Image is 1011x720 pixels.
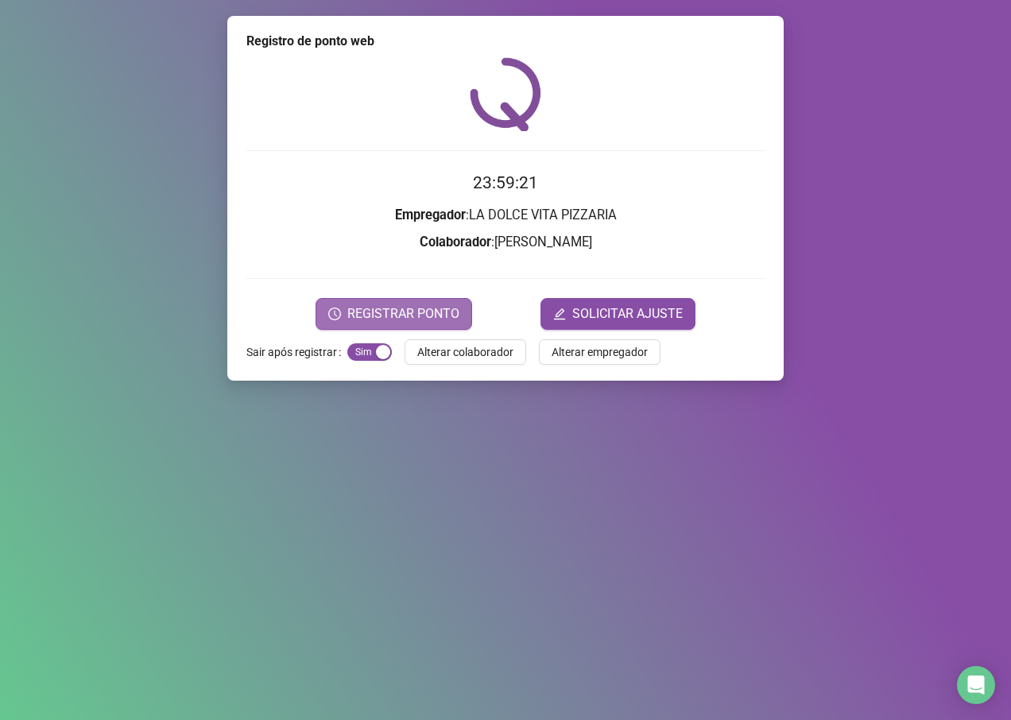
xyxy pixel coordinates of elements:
label: Sair após registrar [246,339,347,365]
span: Alterar colaborador [417,343,513,361]
strong: Colaborador [420,234,491,250]
button: Alterar colaborador [405,339,526,365]
button: Alterar empregador [539,339,660,365]
h3: : LA DOLCE VITA PIZZARIA [246,205,765,226]
span: edit [553,308,566,320]
time: 23:59:21 [473,173,538,192]
img: QRPoint [470,57,541,131]
div: Open Intercom Messenger [957,666,995,704]
span: REGISTRAR PONTO [347,304,459,323]
span: clock-circle [328,308,341,320]
strong: Empregador [395,207,466,223]
button: REGISTRAR PONTO [316,298,472,330]
button: editSOLICITAR AJUSTE [540,298,695,330]
span: Alterar empregador [552,343,648,361]
span: SOLICITAR AJUSTE [572,304,683,323]
div: Registro de ponto web [246,32,765,51]
h3: : [PERSON_NAME] [246,232,765,253]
